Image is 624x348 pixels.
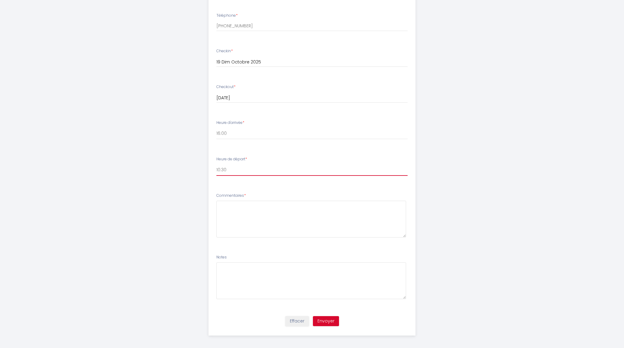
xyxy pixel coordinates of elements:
label: Checkin [216,48,233,54]
label: Commentaires [216,193,246,199]
button: Effacer [285,316,309,326]
label: Téléphone [216,13,238,19]
label: Notes [216,254,227,260]
label: Heure de départ [216,156,247,162]
label: Checkout [216,84,236,90]
label: Heure d'arrivée [216,120,244,126]
button: Envoyer [313,316,339,326]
